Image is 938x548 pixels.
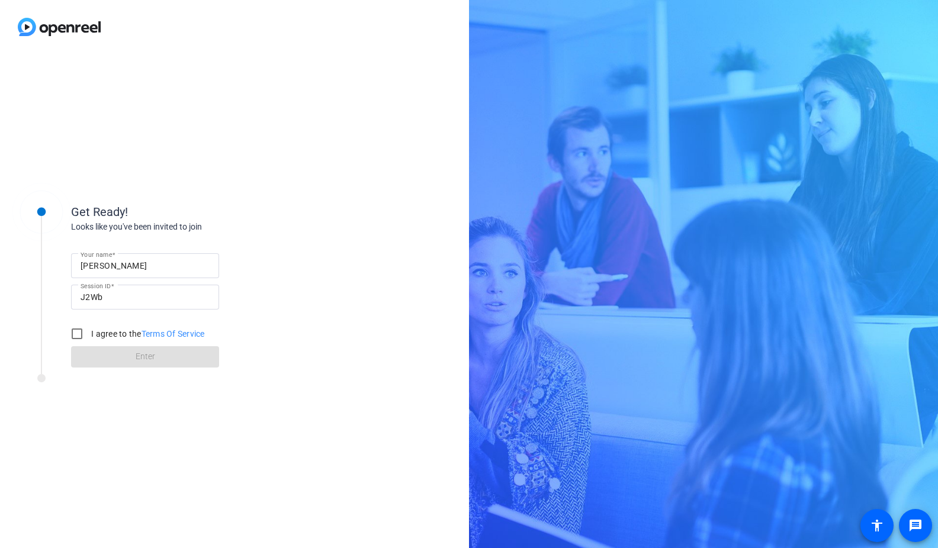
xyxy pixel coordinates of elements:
[81,251,112,258] mat-label: Your name
[908,518,923,533] mat-icon: message
[81,282,111,289] mat-label: Session ID
[89,328,205,340] label: I agree to the
[71,203,308,221] div: Get Ready!
[870,518,884,533] mat-icon: accessibility
[142,329,205,339] a: Terms Of Service
[71,221,308,233] div: Looks like you've been invited to join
